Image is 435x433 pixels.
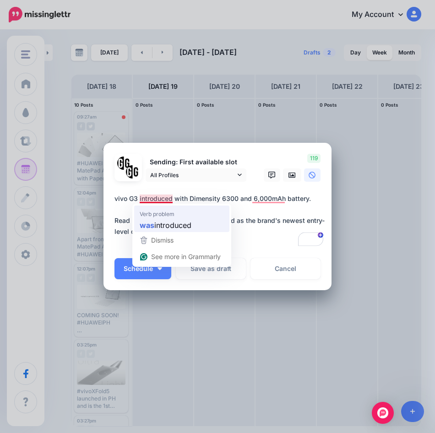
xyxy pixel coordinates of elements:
div: Open Intercom Messenger [372,402,394,424]
a: All Profiles [146,168,246,182]
button: Schedule [114,258,171,279]
p: Sending: First available slot [146,157,246,168]
img: arrow-down-white.png [158,267,162,270]
div: vivo G3 introduced with Dimensity 6300 and 6,000mAh battery. Read here: The vivo G3 was introduce... [114,193,325,237]
span: Schedule [124,265,153,272]
textarea: To enrich screen reader interactions, please activate Accessibility in Grammarly extension settings [114,193,325,248]
button: Save as draft [176,258,246,279]
img: JT5sWCfR-79925.png [126,165,139,179]
a: Cancel [250,258,321,279]
span: All Profiles [150,170,235,180]
img: 353459792_649996473822713_4483302954317148903_n-bsa138318.png [117,157,130,170]
span: 119 [307,154,321,163]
